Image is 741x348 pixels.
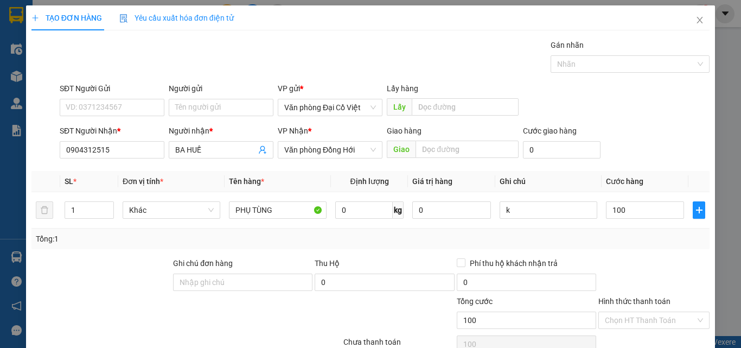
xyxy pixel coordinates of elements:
[129,202,214,218] span: Khác
[36,233,287,245] div: Tổng: 1
[457,297,493,306] span: Tổng cước
[119,14,128,23] img: icon
[258,145,267,154] span: user-add
[284,142,376,158] span: Văn phòng Đồng Hới
[60,83,164,94] div: SĐT Người Gửi
[229,201,327,219] input: VD: Bàn, Ghế
[284,99,376,116] span: Văn phòng Đại Cồ Việt
[173,259,233,268] label: Ghi chú đơn hàng
[387,84,418,93] span: Lấy hàng
[523,126,577,135] label: Cước giao hàng
[173,274,312,291] input: Ghi chú đơn hàng
[523,141,601,159] input: Cước giao hàng
[66,26,183,43] b: [PERSON_NAME]
[685,5,715,36] button: Close
[500,201,597,219] input: Ghi Chú
[551,41,584,49] label: Gán nhãn
[465,257,562,269] span: Phí thu hộ khách nhận trả
[387,98,412,116] span: Lấy
[416,141,519,158] input: Dọc đường
[119,14,234,22] span: Yêu cầu xuất hóa đơn điện tử
[695,16,704,24] span: close
[65,177,73,186] span: SL
[693,206,705,214] span: plus
[169,125,273,137] div: Người nhận
[278,126,308,135] span: VP Nhận
[393,201,404,219] span: kg
[350,177,388,186] span: Định lượng
[169,83,273,94] div: Người gửi
[36,201,53,219] button: delete
[6,63,87,81] h2: ZYM5EKHU
[31,14,102,22] span: TẠO ĐƠN HÀNG
[31,14,39,22] span: plus
[387,141,416,158] span: Giao
[412,98,519,116] input: Dọc đường
[60,125,164,137] div: SĐT Người Nhận
[598,297,670,306] label: Hình thức thanh toán
[229,177,264,186] span: Tên hàng
[412,177,452,186] span: Giá trị hàng
[606,177,643,186] span: Cước hàng
[123,177,163,186] span: Đơn vị tính
[315,259,340,268] span: Thu Hộ
[495,171,602,192] th: Ghi chú
[693,201,705,219] button: plus
[387,126,421,135] span: Giao hàng
[57,63,200,138] h1: Giao dọc đường
[278,83,382,94] div: VP gửi
[412,201,490,219] input: 0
